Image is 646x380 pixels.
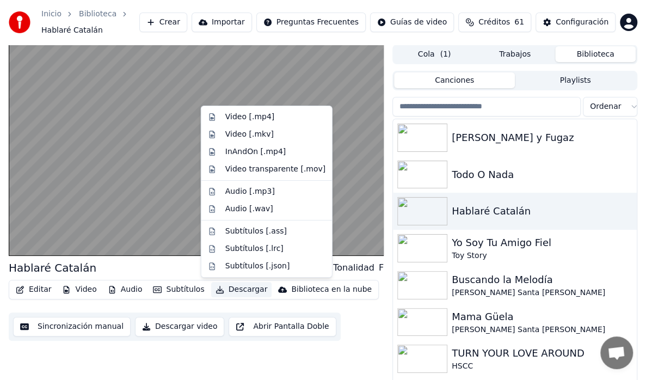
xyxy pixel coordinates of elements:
div: Video [.mkv] [225,129,274,140]
div: HSCC [452,361,632,372]
div: Subtítulos [.json] [225,261,290,272]
span: Ordenar [590,101,621,112]
div: Todo O Nada [452,167,632,182]
a: Inicio [41,9,61,20]
button: Subtítulos [149,282,208,297]
span: 61 [514,17,524,28]
div: [PERSON_NAME] y Fugaz [452,130,632,145]
button: Biblioteca [555,46,636,62]
img: youka [9,11,30,33]
button: Preguntas Frecuentes [256,13,366,32]
div: Video transparente [.mov] [225,164,325,175]
button: Video [58,282,101,297]
div: Hablaré Catalán [9,260,96,275]
div: [PERSON_NAME] Santa [PERSON_NAME] [452,287,632,298]
span: Hablaré Catalán [41,25,103,36]
div: Toy Story [452,250,632,261]
div: TURN YOUR LOVE AROUND [452,346,632,361]
button: Créditos61 [458,13,531,32]
button: Editar [11,282,56,297]
nav: breadcrumb [41,9,139,36]
div: InAndOn [.mp4] [225,146,286,157]
div: Video [.mp4] [225,112,274,122]
div: Hablaré Catalán [452,204,632,219]
button: Canciones [394,72,515,88]
button: Descargar [211,282,272,297]
button: Audio [103,282,147,297]
button: Importar [192,13,252,32]
button: Trabajos [475,46,555,62]
div: Subtítulos [.lrc] [225,243,284,254]
button: Configuración [536,13,616,32]
div: Audio [.mp3] [225,186,275,197]
div: Audio [.wav] [225,204,273,214]
div: Subtítulos [.ass] [225,226,287,237]
div: Mama Güela [452,309,632,324]
button: Crear [139,13,187,32]
div: Yo Soy Tu Amigo Fiel [452,235,632,250]
button: Sincronización manual [13,317,131,336]
button: Abrir Pantalla Doble [229,317,336,336]
a: Biblioteca [79,9,116,20]
div: Configuración [556,17,608,28]
button: Cola [394,46,475,62]
button: Playlists [515,72,636,88]
div: [PERSON_NAME] Santa [PERSON_NAME] [452,324,632,335]
div: Tonalidad [333,261,374,274]
span: Créditos [478,17,510,28]
div: F [379,261,384,274]
div: Buscando la Melodía [452,272,632,287]
button: Guías de video [370,13,454,32]
div: Biblioteca en la nube [291,284,372,295]
div: Open chat [600,336,633,369]
button: Descargar video [135,317,224,336]
span: ( 1 ) [440,49,451,60]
